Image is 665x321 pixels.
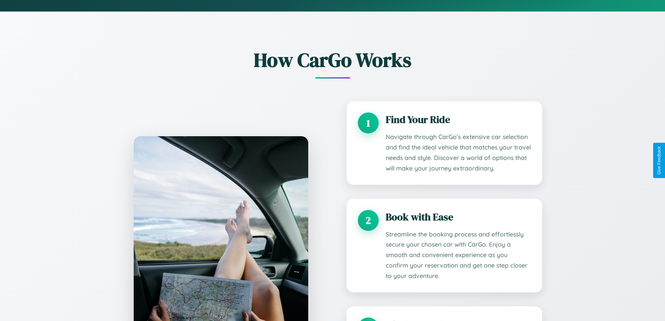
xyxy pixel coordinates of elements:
[123,46,542,73] h2: How CarGo Works
[358,112,379,133] div: 1
[386,210,531,224] h3: Book with Ease
[657,146,662,175] div: Give Feedback
[386,229,531,282] p: Streamline the booking process and effortlessly secure your chosen car with CarGo. Enjoy a smooth...
[386,112,531,126] h3: Find Your Ride
[386,132,531,174] p: Navigate through CarGo's extensive car selection and find the ideal vehicle that matches your tra...
[358,210,379,231] div: 2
